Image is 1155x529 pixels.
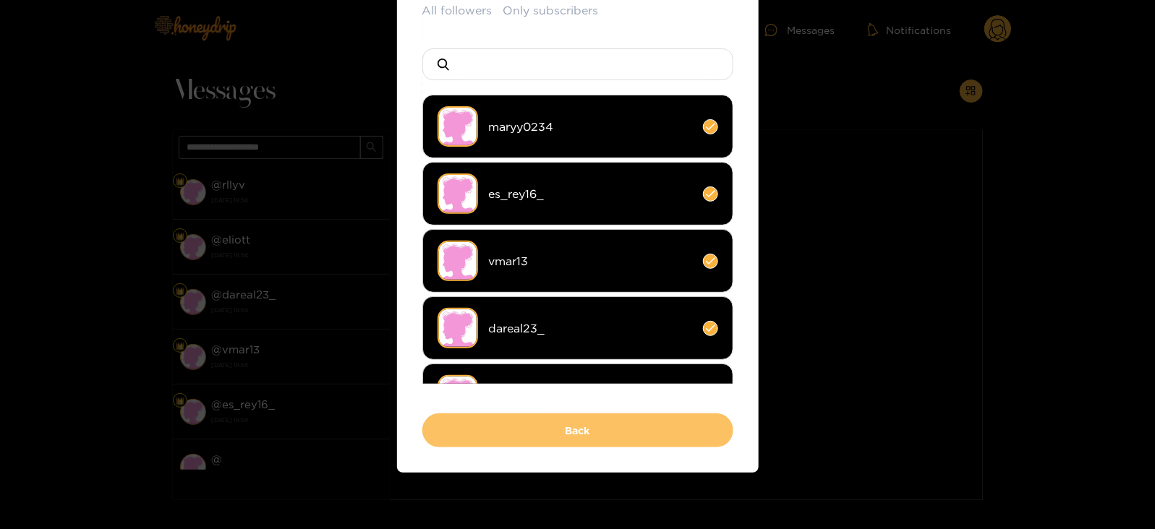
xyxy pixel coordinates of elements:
img: no-avatar.png [438,173,478,214]
button: Back [422,413,733,447]
span: maryy0234 [489,119,692,135]
span: es_rey16_ [489,186,692,202]
img: no-avatar.png [438,106,478,147]
button: All followers [422,2,493,19]
span: dareal23_ [489,320,692,337]
img: no-avatar.png [438,375,478,416]
img: no-avatar.png [438,241,478,281]
img: no-avatar.png [438,308,478,348]
button: Only subscribers [503,2,599,19]
span: vmar13 [489,253,692,270]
